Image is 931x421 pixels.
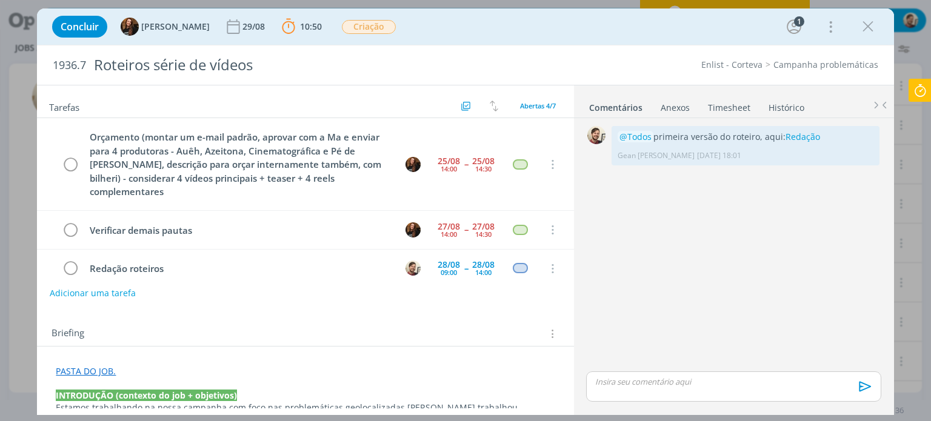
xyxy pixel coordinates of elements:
span: 1936.7 [53,59,86,72]
img: T [121,18,139,36]
img: T [405,157,421,172]
span: Briefing [52,326,84,342]
img: arrow-down-up.svg [490,101,498,111]
span: Criação [342,20,396,34]
button: Concluir [52,16,107,38]
a: Redação [786,131,820,142]
img: G [405,260,421,276]
button: T [404,155,422,173]
div: Verificar demais pautas [84,223,394,238]
div: 28/08 [438,260,460,269]
div: 29/08 [242,22,267,31]
a: Timesheet [707,96,751,114]
a: Histórico [768,96,805,114]
img: G [587,126,606,144]
div: 14:00 [475,269,492,276]
button: Adicionar uma tarefa [49,282,136,304]
span: [PERSON_NAME] [141,22,210,31]
div: 14:30 [475,165,492,172]
strong: INTRODUÇÃO (contexto do job + objetivos) [56,390,237,401]
a: PASTA DO JOB. [56,365,116,377]
button: 10:50 [279,17,325,36]
div: Redação roteiros [84,261,394,276]
span: -- [464,225,468,234]
span: Concluir [61,22,99,31]
div: 25/08 [472,157,495,165]
button: T [404,220,422,239]
a: Enlist - Corteva [701,59,762,70]
span: Estamos trabalhando na nossa campanha com foco nas problemáticas geolocalizadas. [56,402,407,413]
a: Campanha problemáticas [773,59,878,70]
div: 28/08 [472,260,495,269]
div: 25/08 [438,157,460,165]
div: 09:00 [441,269,457,276]
button: Criação [341,19,396,35]
button: 1 [784,17,804,36]
button: T[PERSON_NAME] [121,18,210,36]
div: Orçamento (montar um e-mail padrão, aprovar com a Ma e enviar para 4 produtoras - Auêh, Azeitona,... [84,130,394,199]
div: 14:00 [441,165,457,172]
span: @Todos [619,131,652,142]
span: 10:50 [300,21,322,32]
a: Comentários [589,96,643,114]
span: -- [464,160,468,168]
p: Gean [PERSON_NAME] [618,150,695,161]
div: 14:00 [441,231,457,237]
span: Abertas 4/7 [520,101,556,110]
div: Anexos [661,102,690,114]
div: 14:30 [475,231,492,237]
span: [DATE] 18:01 [697,150,741,161]
img: T [405,222,421,237]
div: 1 [794,16,804,27]
span: -- [464,264,468,273]
div: Roteiros série de vídeos [88,50,529,80]
div: 27/08 [438,222,460,231]
p: primeira versão do roteiro, aqui: [618,131,873,143]
div: dialog [37,8,893,415]
div: 27/08 [472,222,495,231]
button: G [404,259,422,277]
span: Tarefas [49,99,79,113]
